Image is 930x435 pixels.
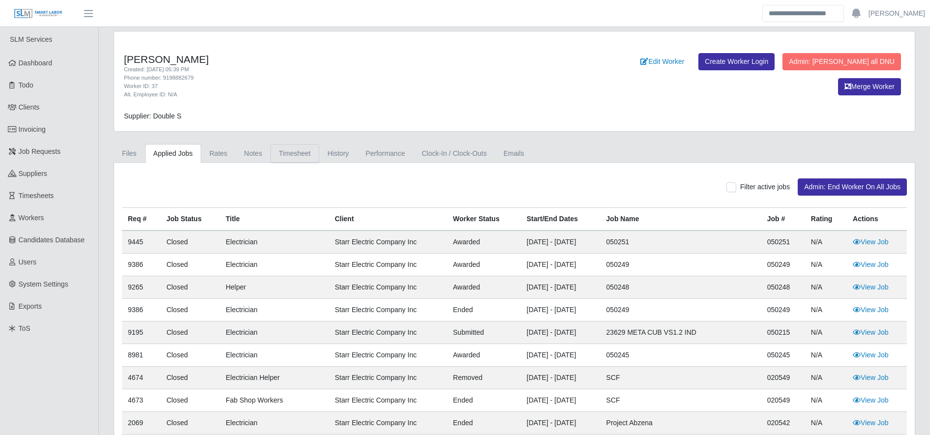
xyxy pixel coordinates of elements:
span: Todo [19,81,33,89]
a: Rates [201,144,236,163]
a: View Job [853,261,889,268]
td: Closed [160,276,220,299]
td: N/A [805,254,847,276]
a: Create Worker Login [698,53,775,70]
th: Req # [122,208,160,231]
span: SLM Services [10,35,52,43]
td: Starr Electric Company Inc [329,321,447,344]
a: Clock-In / Clock-Outs [413,144,495,163]
td: 9386 [122,299,160,321]
td: Electrician [220,344,329,367]
td: 9195 [122,321,160,344]
td: awarded [447,231,521,254]
td: Starr Electric Company Inc [329,231,447,254]
td: Closed [160,389,220,412]
td: 050249 [761,299,805,321]
a: Performance [357,144,413,163]
a: Timesheet [270,144,319,163]
td: removed [447,367,521,389]
td: [DATE] - [DATE] [521,389,600,412]
td: [DATE] - [DATE] [521,412,600,435]
a: View Job [853,374,889,381]
td: Helper [220,276,329,299]
td: N/A [805,344,847,367]
td: Starr Electric Company Inc [329,367,447,389]
button: Admin: End Worker On All Jobs [798,178,907,196]
td: Closed [160,344,220,367]
span: Suppliers [19,170,47,177]
a: Applied Jobs [145,144,201,163]
span: Users [19,258,37,266]
button: Admin: [PERSON_NAME] all DNU [782,53,901,70]
a: View Job [853,306,889,314]
span: Timesheets [19,192,54,200]
td: Electrician Helper [220,367,329,389]
th: Rating [805,208,847,231]
td: Electrician [220,412,329,435]
td: [DATE] - [DATE] [521,276,600,299]
td: 050249 [761,254,805,276]
td: 9265 [122,276,160,299]
td: 050245 [761,344,805,367]
td: [DATE] - [DATE] [521,344,600,367]
td: [DATE] - [DATE] [521,231,600,254]
th: Start/End Dates [521,208,600,231]
td: Starr Electric Company Inc [329,254,447,276]
span: Dashboard [19,59,53,67]
td: 050249 [600,254,761,276]
a: [PERSON_NAME] [869,8,925,19]
td: 050248 [761,276,805,299]
td: [DATE] - [DATE] [521,321,600,344]
td: Closed [160,321,220,344]
td: ended [447,299,521,321]
td: N/A [805,299,847,321]
td: 050248 [600,276,761,299]
a: Emails [495,144,533,163]
div: Worker ID: 37 [124,82,573,90]
td: Closed [160,254,220,276]
span: Supplier: Double S [124,112,181,120]
span: Filter active jobs [740,183,790,191]
td: [DATE] - [DATE] [521,367,600,389]
td: Starr Electric Company Inc [329,299,447,321]
td: 020549 [761,389,805,412]
td: 4673 [122,389,160,412]
td: 23629 META CUB VS1.2 IND [600,321,761,344]
th: Actions [847,208,907,231]
td: Starr Electric Company Inc [329,412,447,435]
span: Job Requests [19,147,61,155]
span: ToS [19,324,30,332]
td: 020542 [761,412,805,435]
td: Electrician [220,299,329,321]
td: 050249 [600,299,761,321]
td: 9445 [122,231,160,254]
span: Invoicing [19,125,46,133]
td: awarded [447,344,521,367]
td: SCF [600,389,761,412]
td: Fab Shop Workers [220,389,329,412]
td: Electrician [220,321,329,344]
td: awarded [447,276,521,299]
th: Title [220,208,329,231]
a: View Job [853,351,889,359]
td: ended [447,389,521,412]
a: View Job [853,238,889,246]
td: N/A [805,231,847,254]
div: Created: [DATE] 05:39 PM [124,65,573,74]
th: Job Name [600,208,761,231]
a: View Job [853,283,889,291]
td: Closed [160,367,220,389]
td: Project Abzena [600,412,761,435]
input: Search [762,5,844,22]
td: 9386 [122,254,160,276]
td: SCF [600,367,761,389]
td: N/A [805,389,847,412]
td: Starr Electric Company Inc [329,389,447,412]
img: SLM Logo [14,8,63,19]
a: View Job [853,396,889,404]
td: ended [447,412,521,435]
td: 050251 [761,231,805,254]
span: System Settings [19,280,68,288]
a: Files [114,144,145,163]
button: Merge Worker [838,78,901,95]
